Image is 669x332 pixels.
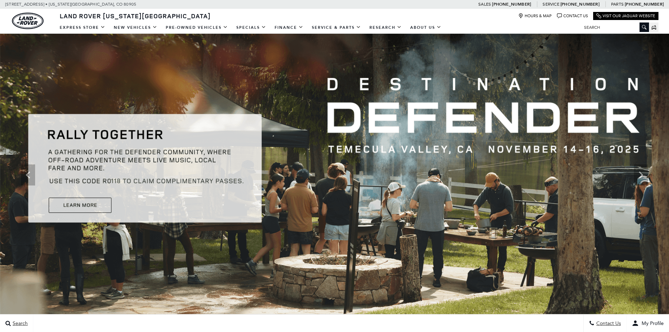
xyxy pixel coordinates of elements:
a: Hours & Map [518,13,552,19]
span: Land Rover [US_STATE][GEOGRAPHIC_DATA] [60,12,211,20]
span: Parts [611,2,624,7]
span: Contact Us [595,320,621,326]
a: About Us [406,21,446,34]
a: Research [365,21,406,34]
img: Land Rover [12,13,44,29]
span: Service [543,2,559,7]
span: My Profile [639,320,664,326]
a: New Vehicles [110,21,162,34]
a: [PHONE_NUMBER] [560,1,599,7]
a: [PHONE_NUMBER] [492,1,531,7]
a: Service & Parts [308,21,365,34]
input: Search [579,23,649,32]
span: Sales [478,2,491,7]
a: Visit Our Jaguar Website [596,13,655,19]
a: Specials [232,21,270,34]
button: user-profile-menu [627,314,669,332]
a: [PHONE_NUMBER] [625,1,664,7]
a: Land Rover [US_STATE][GEOGRAPHIC_DATA] [55,12,215,20]
span: Search [11,320,28,326]
a: Pre-Owned Vehicles [162,21,232,34]
a: [STREET_ADDRESS] • [US_STATE][GEOGRAPHIC_DATA], CO 80905 [5,2,136,7]
a: land-rover [12,13,44,29]
a: Contact Us [557,13,588,19]
a: Finance [270,21,308,34]
a: EXPRESS STORE [55,21,110,34]
nav: Main Navigation [55,21,446,34]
